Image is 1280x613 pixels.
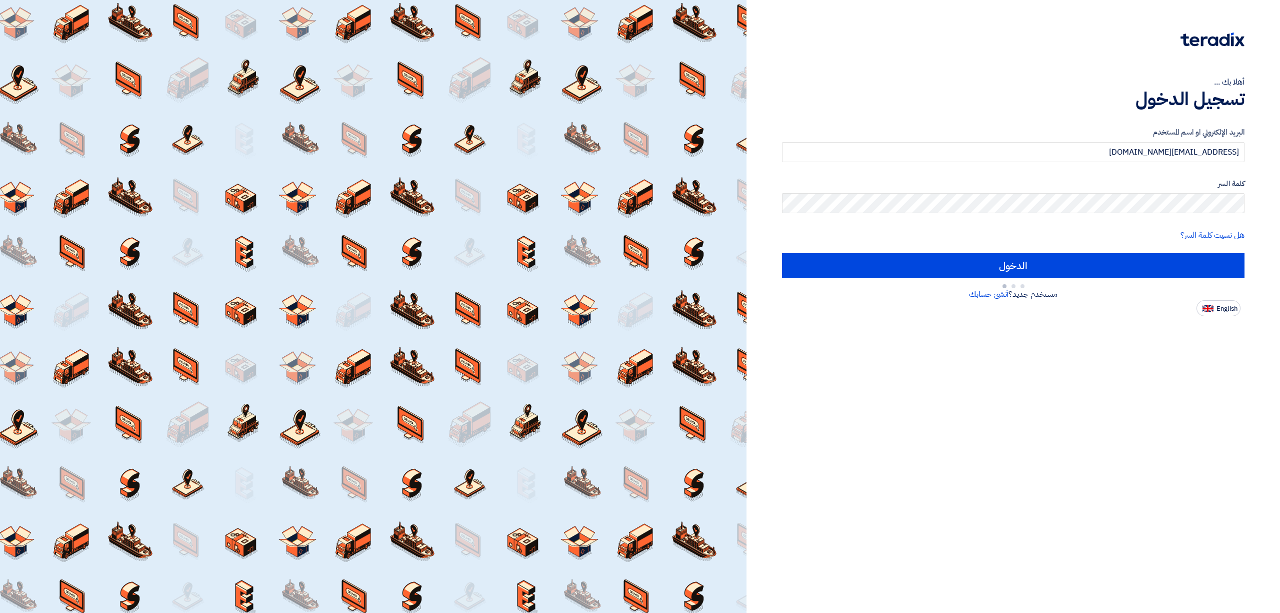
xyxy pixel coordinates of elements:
div: مستخدم جديد؟ [782,288,1244,300]
input: الدخول [782,253,1244,278]
h1: تسجيل الدخول [782,88,1244,110]
img: en-US.png [1202,305,1213,312]
button: English [1196,300,1240,316]
input: أدخل بريد العمل الإلكتروني او اسم المستخدم الخاص بك ... [782,142,1244,162]
a: هل نسيت كلمة السر؟ [1180,229,1244,241]
span: English [1216,305,1237,312]
img: Teradix logo [1180,33,1244,47]
div: أهلا بك ... [782,76,1244,88]
a: أنشئ حسابك [969,288,1008,300]
label: البريد الإلكتروني او اسم المستخدم [782,127,1244,138]
label: كلمة السر [782,178,1244,190]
